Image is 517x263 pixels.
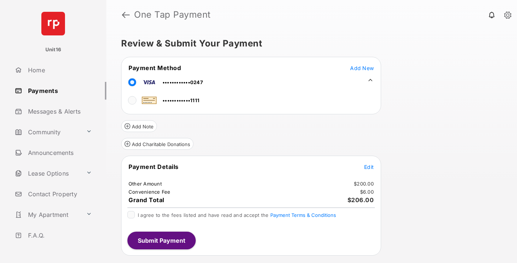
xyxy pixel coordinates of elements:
h5: Review & Submit Your Payment [121,39,496,48]
a: Messages & Alerts [12,103,106,120]
p: Unit16 [45,46,61,53]
a: Payments [12,82,106,100]
span: Payment Method [129,64,181,72]
a: My Apartment [12,206,83,224]
button: Add New [350,64,374,72]
strong: One Tap Payment [134,10,211,19]
span: Add New [350,65,374,71]
a: Community [12,123,83,141]
span: Payment Details [129,163,179,170]
button: I agree to the fees listed and have read and accept the [270,212,336,218]
button: Edit [364,163,374,170]
button: Submit Payment [127,232,196,249]
span: $206.00 [347,196,374,204]
img: svg+xml;base64,PHN2ZyB4bWxucz0iaHR0cDovL3d3dy53My5vcmcvMjAwMC9zdmciIHdpZHRoPSI2NCIgaGVpZ2h0PSI2NC... [41,12,65,35]
td: Other Amount [128,180,162,187]
span: I agree to the fees listed and have read and accept the [138,212,336,218]
button: Add Note [121,120,157,132]
span: ••••••••••••1111 [162,97,199,103]
td: Convenience Fee [128,188,171,195]
span: Edit [364,164,374,170]
a: Home [12,61,106,79]
td: $200.00 [353,180,374,187]
a: F.A.Q. [12,226,106,244]
span: Grand Total [129,196,164,204]
a: Announcements [12,144,106,162]
button: Add Charitable Donations [121,138,194,150]
td: $6.00 [360,188,374,195]
a: Contact Property [12,185,106,203]
span: ••••••••••••0247 [162,79,203,85]
a: Lease Options [12,165,83,182]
